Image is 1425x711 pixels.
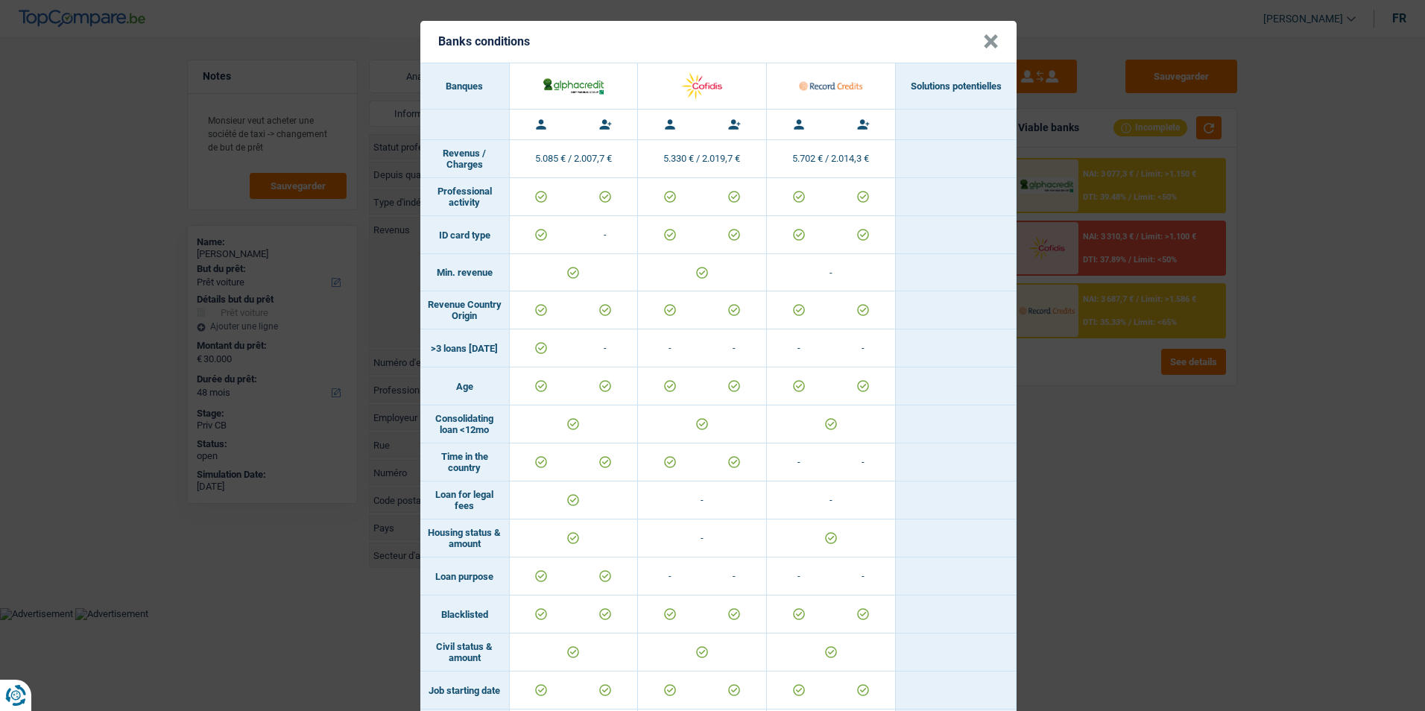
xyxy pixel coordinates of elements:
td: - [638,329,702,367]
td: Loan for legal fees [420,481,510,519]
td: Age [420,367,510,405]
td: - [767,557,831,595]
td: Loan purpose [420,557,510,595]
td: 5.702 € / 2.014,3 € [767,140,896,178]
td: - [638,519,767,557]
td: Professional activity [420,178,510,216]
td: Housing status & amount [420,519,510,557]
button: Close [983,34,999,49]
td: - [573,329,637,367]
td: - [767,481,896,519]
td: - [831,557,895,595]
h5: Banks conditions [438,34,530,48]
img: AlphaCredit [542,76,605,95]
td: Min. revenue [420,254,510,291]
td: Revenus / Charges [420,140,510,178]
td: Consolidating loan <12mo [420,405,510,443]
td: - [638,481,767,519]
th: Solutions potentielles [896,63,1017,110]
td: - [831,329,895,367]
img: Record Credits [799,70,862,102]
td: - [767,329,831,367]
td: - [573,216,637,253]
td: Revenue Country Origin [420,291,510,329]
td: - [831,443,895,481]
td: - [702,329,766,367]
td: ID card type [420,216,510,254]
td: >3 loans [DATE] [420,329,510,367]
td: Civil status & amount [420,633,510,671]
td: - [767,254,896,291]
td: 5.330 € / 2.019,7 € [638,140,767,178]
td: 5.085 € / 2.007,7 € [510,140,639,178]
td: - [702,557,766,595]
td: Blacklisted [420,595,510,633]
th: Banques [420,63,510,110]
td: - [767,443,831,481]
td: Time in the country [420,443,510,481]
img: Cofidis [670,70,733,102]
td: - [638,557,702,595]
td: Job starting date [420,671,510,710]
